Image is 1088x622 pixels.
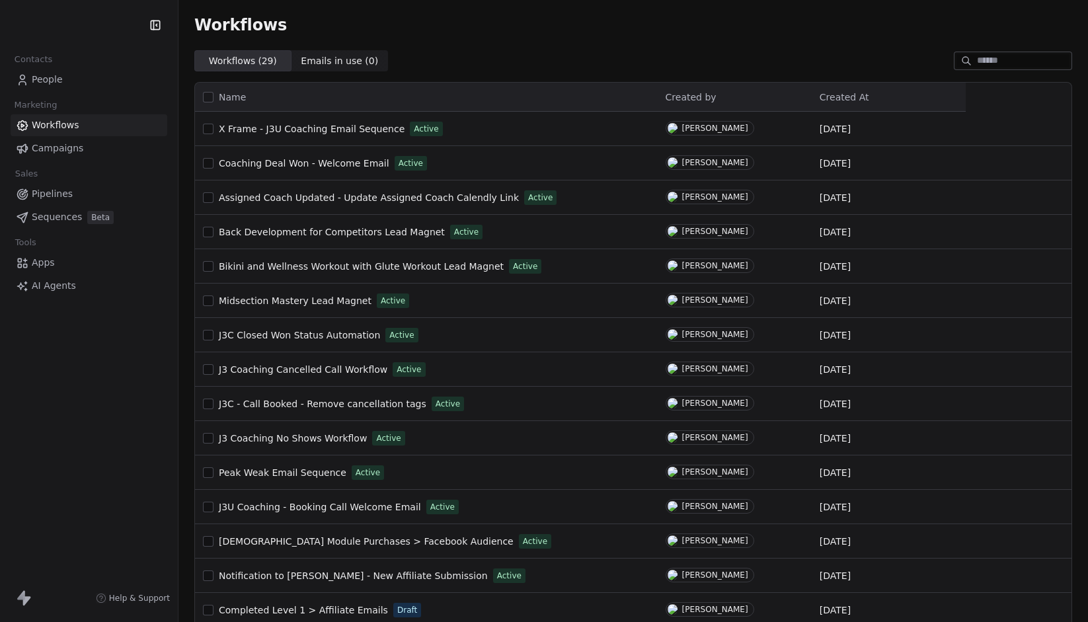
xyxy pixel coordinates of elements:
img: E [668,260,678,271]
span: [DATE] [820,569,851,582]
img: E [668,123,678,134]
div: [PERSON_NAME] [682,261,748,270]
img: E [668,501,678,512]
span: Created by [666,92,717,102]
img: E [668,432,678,443]
span: Coaching Deal Won - Welcome Email [219,158,389,169]
span: [DATE] [820,535,851,548]
span: Pipelines [32,187,73,201]
span: J3C Closed Won Status Automation [219,330,380,340]
a: Back Development for Competitors Lead Magnet [219,225,445,239]
span: Active [523,535,547,547]
span: Sales [9,164,44,184]
span: Active [389,329,414,341]
img: E [668,364,678,374]
span: Assigned Coach Updated - Update Assigned Coach Calendly Link [219,192,519,203]
span: Peak Weak Email Sequence [219,467,346,478]
div: [PERSON_NAME] [682,227,748,236]
img: E [668,329,678,340]
a: Apps [11,252,167,274]
div: [PERSON_NAME] [682,295,748,305]
span: Apps [32,256,55,270]
span: Created At [820,92,869,102]
span: Campaigns [32,141,83,155]
img: E [668,192,678,202]
span: Workflows [194,16,287,34]
div: [PERSON_NAME] [682,536,748,545]
span: Active [356,467,380,479]
span: X Frame - J3U Coaching Email Sequence [219,124,405,134]
a: J3U Coaching - Booking Call Welcome Email [219,500,421,514]
div: [PERSON_NAME] [682,605,748,614]
span: [DATE] [820,432,851,445]
span: Name [219,91,246,104]
span: [DATE] [820,157,851,170]
span: Marketing [9,95,63,115]
span: [DATE] [820,466,851,479]
span: [DATE] [820,225,851,239]
span: Help & Support [109,593,170,603]
img: E [668,398,678,408]
a: J3 Coaching No Shows Workflow [219,432,367,445]
div: [PERSON_NAME] [682,433,748,442]
span: Active [454,226,479,238]
a: J3 Coaching Cancelled Call Workflow [219,363,387,376]
span: Active [399,157,423,169]
a: X Frame - J3U Coaching Email Sequence [219,122,405,136]
span: [DATE] [820,191,851,204]
span: People [32,73,63,87]
span: Active [414,123,438,135]
div: [PERSON_NAME] [682,570,748,580]
a: Completed Level 1 > Affiliate Emails [219,603,388,617]
span: J3U Coaching - Booking Call Welcome Email [219,502,421,512]
span: J3 Coaching Cancelled Call Workflow [219,364,387,375]
div: [PERSON_NAME] [682,192,748,202]
span: AI Agents [32,279,76,293]
a: Assigned Coach Updated - Update Assigned Coach Calendly Link [219,191,519,204]
a: J3C - Call Booked - Remove cancellation tags [219,397,426,410]
a: People [11,69,167,91]
span: Bikini and Wellness Workout with Glute Workout Lead Magnet [219,261,504,272]
span: Workflows [32,118,79,132]
img: E [668,226,678,237]
div: [PERSON_NAME] [682,158,748,167]
span: [DATE] [820,122,851,136]
span: Beta [87,211,114,224]
a: Bikini and Wellness Workout with Glute Workout Lead Magnet [219,260,504,273]
span: Active [376,432,401,444]
span: Active [513,260,537,272]
a: [DEMOGRAPHIC_DATA] Module Purchases > Facebook Audience [219,535,514,548]
img: E [668,295,678,305]
a: Coaching Deal Won - Welcome Email [219,157,389,170]
a: Help & Support [96,593,170,603]
span: [DATE] [820,500,851,514]
a: J3C Closed Won Status Automation [219,329,380,342]
span: Completed Level 1 > Affiliate Emails [219,605,388,615]
span: Midsection Mastery Lead Magnet [219,295,371,306]
div: [PERSON_NAME] [682,330,748,339]
span: [DATE] [820,329,851,342]
div: [PERSON_NAME] [682,467,748,477]
div: [PERSON_NAME] [682,124,748,133]
span: Notification to [PERSON_NAME] - New Affiliate Submission [219,570,488,581]
a: Peak Weak Email Sequence [219,466,346,479]
a: Notification to [PERSON_NAME] - New Affiliate Submission [219,569,488,582]
span: J3 Coaching No Shows Workflow [219,433,367,444]
a: SequencesBeta [11,206,167,228]
img: E [668,535,678,546]
a: Workflows [11,114,167,136]
img: E [668,570,678,580]
span: [DATE] [820,363,851,376]
a: Pipelines [11,183,167,205]
span: Emails in use ( 0 ) [301,54,378,68]
span: Active [397,364,421,375]
div: [PERSON_NAME] [682,502,748,511]
span: [DATE] [820,603,851,617]
span: Contacts [9,50,58,69]
span: Active [430,501,455,513]
span: Sequences [32,210,82,224]
img: E [668,467,678,477]
div: [PERSON_NAME] [682,364,748,373]
span: Active [497,570,522,582]
span: [DEMOGRAPHIC_DATA] Module Purchases > Facebook Audience [219,536,514,547]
